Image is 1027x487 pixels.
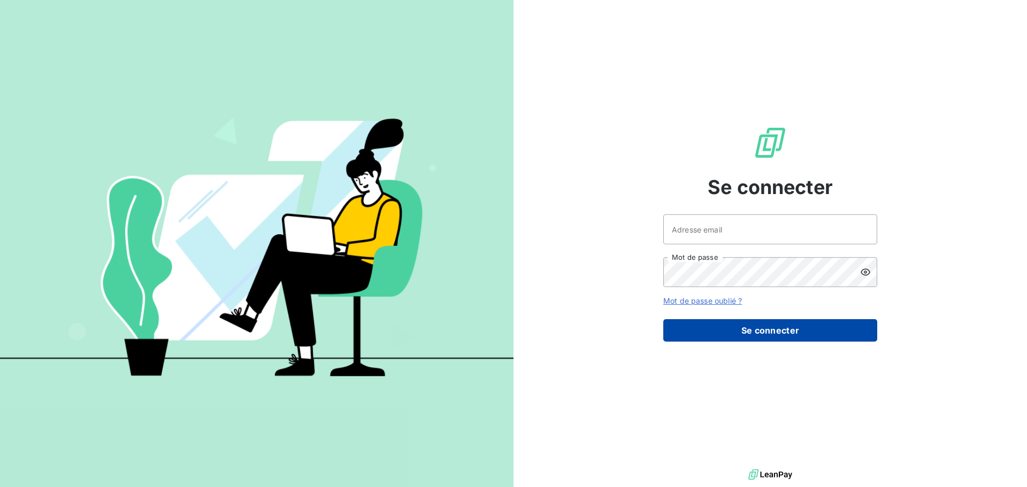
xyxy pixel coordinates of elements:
[663,319,877,342] button: Se connecter
[708,173,833,202] span: Se connecter
[748,467,792,483] img: logo
[663,214,877,244] input: placeholder
[753,126,787,160] img: Logo LeanPay
[663,296,742,305] a: Mot de passe oublié ?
